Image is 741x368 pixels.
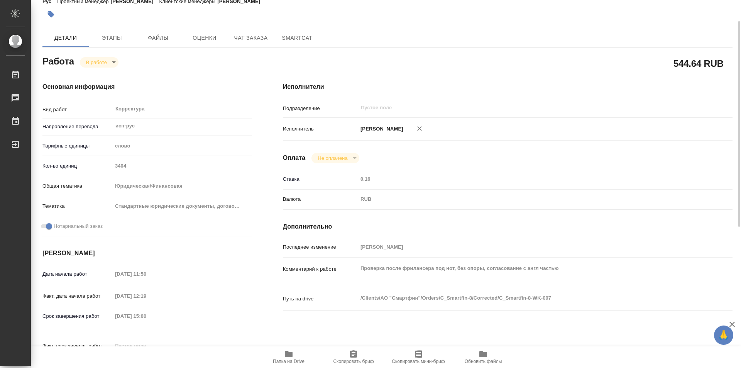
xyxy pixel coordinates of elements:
h4: Исполнители [283,82,733,92]
span: Нотариальный заказ [54,222,103,230]
button: Скопировать мини-бриф [386,346,451,368]
span: Детали [47,33,84,43]
button: Удалить исполнителя [411,120,428,137]
input: Пустое поле [112,340,180,351]
p: Общая тематика [42,182,112,190]
div: В работе [80,57,118,68]
input: Пустое поле [112,268,180,280]
span: 🙏 [717,327,730,343]
div: В работе [311,153,359,163]
textarea: /Clients/АО "Смартфин"/Orders/C_Smartfin-8/Corrected/C_Smartfin-8-WK-007 [358,292,695,305]
span: Чат заказа [232,33,269,43]
span: Оценки [186,33,223,43]
input: Пустое поле [360,103,677,112]
input: Пустое поле [358,173,695,185]
button: Папка на Drive [256,346,321,368]
input: Пустое поле [112,160,252,171]
button: Скопировать бриф [321,346,386,368]
div: RUB [358,193,695,206]
span: Файлы [140,33,177,43]
p: Последнее изменение [283,243,358,251]
p: Тематика [42,202,112,210]
h2: 544.64 RUB [673,57,724,70]
p: Вид работ [42,106,112,114]
p: Комментарий к работе [283,265,358,273]
span: SmartCat [279,33,316,43]
span: Этапы [93,33,130,43]
input: Пустое поле [112,290,180,302]
button: Обновить файлы [451,346,516,368]
p: Срок завершения работ [42,312,112,320]
h4: [PERSON_NAME] [42,249,252,258]
textarea: Проверка после фрилансера под нот, без опоры, согласование с англ частью [358,262,695,275]
span: Скопировать мини-бриф [392,359,445,364]
p: Подразделение [283,105,358,112]
button: В работе [84,59,109,66]
div: Стандартные юридические документы, договоры, уставы [112,200,252,213]
button: Не оплачена [315,155,350,161]
p: Тарифные единицы [42,142,112,150]
p: Направление перевода [42,123,112,131]
span: Обновить файлы [465,359,502,364]
p: [PERSON_NAME] [358,125,403,133]
button: 🙏 [714,326,733,345]
h4: Дополнительно [283,222,733,231]
p: Дата начала работ [42,270,112,278]
p: Валюта [283,195,358,203]
input: Пустое поле [112,310,180,322]
div: слово [112,139,252,153]
p: Ставка [283,175,358,183]
span: Папка на Drive [273,359,305,364]
p: Исполнитель [283,125,358,133]
p: Кол-во единиц [42,162,112,170]
h4: Оплата [283,153,306,163]
h4: Основная информация [42,82,252,92]
h2: Работа [42,54,74,68]
p: Факт. срок заверш. работ [42,342,112,350]
button: Добавить тэг [42,6,59,23]
div: Юридическая/Финансовая [112,180,252,193]
input: Пустое поле [358,241,695,253]
p: Факт. дата начала работ [42,292,112,300]
span: Скопировать бриф [333,359,374,364]
p: Путь на drive [283,295,358,303]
